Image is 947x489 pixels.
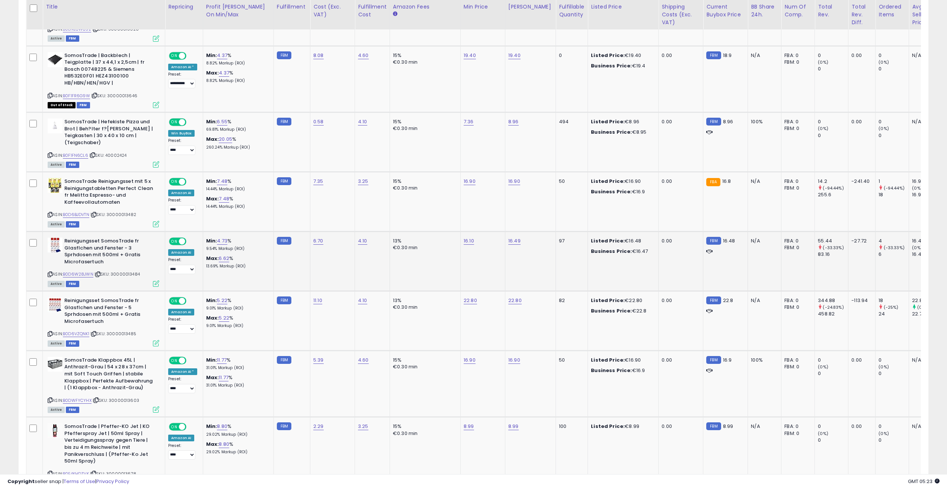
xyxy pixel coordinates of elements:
[591,129,653,136] div: €8.95
[168,309,194,315] div: Amazon AI
[912,3,939,26] div: Avg Selling Price
[559,238,582,244] div: 97
[219,314,229,322] a: 5.22
[64,118,155,148] b: SomosTrade | Hefekiste Pizza und Brot | Beh?lter f?[PERSON_NAME] | Teigkasten | 30 x 40 x 10 cm |...
[912,251,942,258] div: 16.49
[751,118,775,125] div: 100%
[206,70,268,83] div: %
[206,365,268,371] p: 31.01% Markup (ROI)
[591,307,632,314] b: Business Price:
[591,118,625,125] b: Listed Price:
[219,374,228,381] a: 11.77
[879,178,909,185] div: 1
[706,3,745,19] div: Current Buybox Price
[879,238,909,244] div: 4
[185,238,197,245] span: OFF
[219,69,229,77] a: 4.37
[358,3,387,19] div: Fulfillment Cost
[206,136,268,150] div: %
[508,118,519,126] a: 8.96
[879,364,889,370] small: (0%)
[206,195,219,202] b: Max:
[48,297,63,312] img: 51fUsEeucBL._SL40_.jpg
[95,271,140,277] span: | SKU: 30000013484
[63,152,88,159] a: B0F1FN6CL6
[912,191,942,198] div: 16.9
[90,212,136,217] span: | SKU: 30000013482
[313,297,322,304] a: 11.10
[393,357,455,363] div: 15%
[879,66,909,72] div: 0
[313,237,323,245] a: 6.70
[48,52,63,67] img: 31nb3Gzsq9L._SL40_.jpg
[48,118,159,167] div: ASIN:
[168,3,200,11] div: Repricing
[170,357,179,363] span: ON
[206,204,268,209] p: 14.44% Markup (ROI)
[591,297,653,304] div: €22.80
[358,178,368,185] a: 3.25
[217,237,227,245] a: 4.73
[662,178,697,185] div: 0.00
[884,185,905,191] small: (-94.44%)
[591,238,653,244] div: €16.48
[723,52,732,59] span: 18.9
[277,51,291,59] small: FBM
[784,357,809,363] div: FBA: 0
[206,238,268,251] div: %
[591,367,632,374] b: Business Price:
[818,52,848,59] div: 0
[185,119,197,126] span: OFF
[879,191,909,198] div: 18
[206,246,268,251] p: 9.54% Markup (ROI)
[168,198,197,215] div: Preset:
[879,251,909,258] div: 6
[818,66,848,72] div: 0
[63,93,90,99] a: B0F1FR6G9W
[168,190,194,196] div: Amazon AI
[662,52,697,59] div: 0.00
[170,298,179,304] span: ON
[66,221,79,228] span: FBM
[784,59,809,66] div: FBM: 0
[48,162,65,168] span: All listings currently available for purchase on Amazon
[313,423,324,430] a: 2.29
[313,3,352,19] div: Cost (Exc. VAT)
[591,118,653,125] div: €8.96
[879,357,909,363] div: 0
[66,35,79,42] span: FBM
[851,297,870,304] div: -113.94
[662,297,697,304] div: 0.00
[63,271,93,277] a: B0D6W28JWN
[168,368,197,375] div: Amazon AI *
[818,311,848,317] div: 458.82
[393,304,455,311] div: €0.30 min
[591,356,625,363] b: Listed Price:
[591,297,625,304] b: Listed Price:
[559,118,582,125] div: 494
[168,249,194,256] div: Amazon AI
[879,118,909,125] div: 0
[879,3,906,19] div: Ordered Items
[206,127,268,132] p: 69.81% Markup (ROI)
[48,297,159,346] div: ASIN:
[206,69,219,76] b: Max:
[64,178,155,207] b: SomosTrade Reinigungsset mit 5 x Reinigungstabletten Perfect Clean fr Melitta Espresso- und Kaffe...
[818,59,828,65] small: (0%)
[313,356,324,364] a: 5.39
[206,357,268,371] div: %
[206,52,217,59] b: Min:
[662,238,697,244] div: 0.00
[559,357,582,363] div: 50
[206,314,219,321] b: Max:
[277,296,291,304] small: FBM
[393,3,457,11] div: Amazon Fees
[823,245,844,251] small: (-33.33%)
[662,357,697,363] div: 0.00
[219,136,232,143] a: 20.05
[206,255,268,269] div: %
[851,3,872,26] div: Total Rev. Diff.
[48,340,65,347] span: All listings currently available for purchase on Amazon
[46,3,162,11] div: Title
[464,178,476,185] a: 16.90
